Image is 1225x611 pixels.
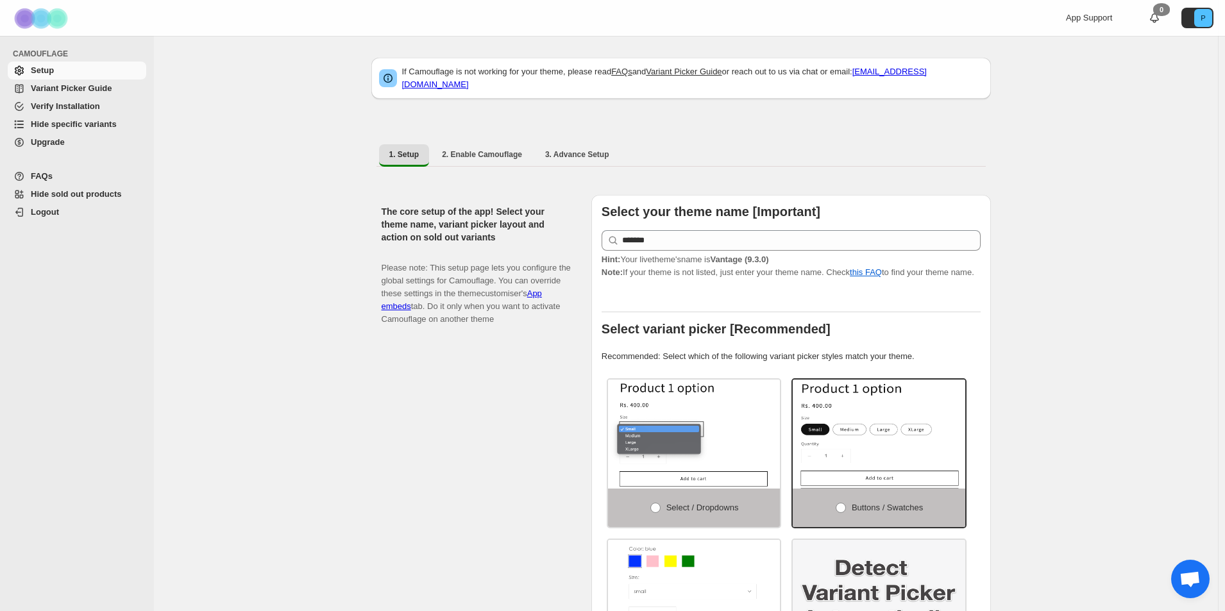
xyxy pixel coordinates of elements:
img: Camouflage [10,1,74,36]
p: Recommended: Select which of the following variant picker styles match your theme. [602,350,981,363]
img: Buttons / Swatches [793,380,965,489]
p: Please note: This setup page lets you configure the global settings for Camouflage. You can overr... [382,249,571,326]
a: Variant Picker Guide [8,80,146,97]
span: Avatar with initials P [1194,9,1212,27]
span: Hide sold out products [31,189,122,199]
div: Open chat [1171,560,1210,598]
a: Hide sold out products [8,185,146,203]
div: 0 [1153,3,1170,16]
a: Upgrade [8,133,146,151]
strong: Hint: [602,255,621,264]
strong: Vantage (9.3.0) [710,255,768,264]
p: If Camouflage is not working for your theme, please read and or reach out to us via chat or email: [402,65,983,91]
b: Select variant picker [Recommended] [602,322,831,336]
span: Buttons / Swatches [852,503,923,512]
a: FAQs [8,167,146,185]
span: Variant Picker Guide [31,83,112,93]
span: Upgrade [31,137,65,147]
span: 3. Advance Setup [545,149,609,160]
h2: The core setup of the app! Select your theme name, variant picker layout and action on sold out v... [382,205,571,244]
span: App Support [1066,13,1112,22]
p: If your theme is not listed, just enter your theme name. Check to find your theme name. [602,253,981,279]
button: Avatar with initials P [1181,8,1213,28]
a: 0 [1148,12,1161,24]
span: Setup [31,65,54,75]
img: Select / Dropdowns [608,380,781,489]
strong: Note: [602,267,623,277]
a: Verify Installation [8,97,146,115]
b: Select your theme name [Important] [602,205,820,219]
span: Logout [31,207,59,217]
a: Hide specific variants [8,115,146,133]
span: Hide specific variants [31,119,117,129]
a: Logout [8,203,146,221]
span: 2. Enable Camouflage [442,149,522,160]
span: CAMOUFLAGE [13,49,148,59]
text: P [1201,14,1205,22]
span: FAQs [31,171,53,181]
span: Select / Dropdowns [666,503,739,512]
span: 1. Setup [389,149,419,160]
a: Variant Picker Guide [646,67,722,76]
span: Verify Installation [31,101,100,111]
a: this FAQ [850,267,882,277]
a: Setup [8,62,146,80]
span: Your live theme's name is [602,255,769,264]
a: FAQs [611,67,632,76]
